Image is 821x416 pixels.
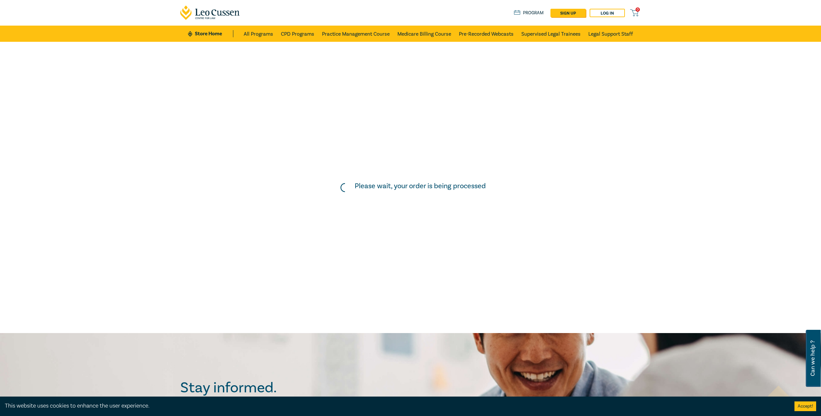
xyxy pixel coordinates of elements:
a: All Programs [244,26,273,42]
a: Legal Support Staff [588,26,633,42]
span: Can we help ? [810,334,816,383]
a: Log in [590,9,625,17]
a: CPD Programs [281,26,314,42]
a: sign up [550,9,586,17]
div: This website uses cookies to enhance the user experience. [5,402,785,410]
a: Pre-Recorded Webcasts [459,26,514,42]
a: Program [514,9,544,17]
span: 0 [636,7,640,12]
a: Store Home [188,30,233,37]
button: Accept cookies [794,401,816,411]
a: Practice Management Course [322,26,390,42]
h2: Stay informed. [180,379,333,396]
a: Medicare Billing Course [397,26,451,42]
h5: Please wait, your order is being processed [355,182,486,190]
a: Supervised Legal Trainees [521,26,581,42]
